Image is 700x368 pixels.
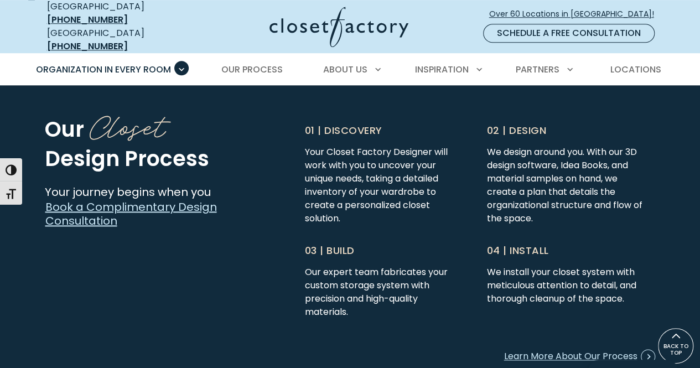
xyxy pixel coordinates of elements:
a: Book a Complimentary Design Consultation [45,200,292,229]
span: Our Process [221,63,283,76]
span: Organization in Every Room [36,63,171,76]
span: Over 60 Locations in [GEOGRAPHIC_DATA]! [489,8,663,20]
p: 01 | Discovery [305,123,463,138]
span: Our [45,115,84,144]
p: 04 | Install [487,243,645,258]
img: Closet Factory Logo [269,7,408,47]
a: BACK TO TOP [658,328,693,364]
span: Your journey begins when you [45,184,211,200]
span: About Us [323,63,367,76]
p: Your Closet Factory Designer will work with you to uncover your unique needs, taking a detailed i... [305,146,463,225]
span: BACK TO TOP [658,343,693,356]
a: Schedule a Free Consultation [483,24,655,43]
span: Learn More About Our Process [504,349,655,364]
p: 03 | Build [305,243,463,258]
a: Learn More About Our Process [504,345,656,367]
span: Inspiration [415,63,469,76]
nav: Primary Menu [28,54,672,85]
p: We design around you. With our 3D design software, Idea Books, and material samples on hand, we c... [487,146,645,225]
p: 02 | Design [487,123,645,138]
span: Closet [90,102,165,146]
span: Locations [610,63,661,76]
div: [GEOGRAPHIC_DATA] [47,27,183,53]
p: Our expert team fabricates your custom storage system with precision and high-quality materials. [305,266,463,319]
a: [PHONE_NUMBER] [47,13,128,26]
a: Over 60 Locations in [GEOGRAPHIC_DATA]! [489,4,663,24]
a: [PHONE_NUMBER] [47,40,128,53]
p: We install your closet system with meticulous attention to detail, and thorough cleanup of the sp... [487,266,645,305]
span: Partners [516,63,559,76]
span: Design Process [45,143,209,173]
